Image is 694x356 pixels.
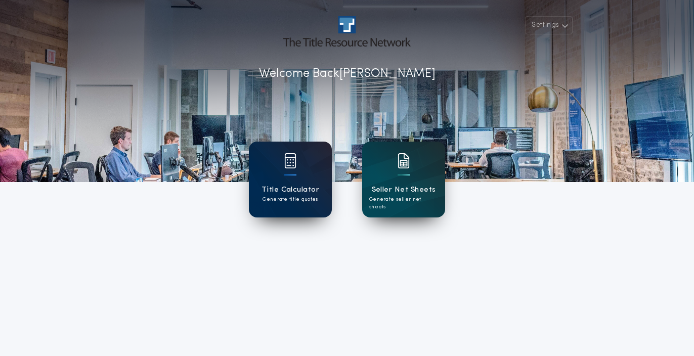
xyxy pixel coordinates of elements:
h1: Title Calculator [262,184,319,196]
a: card iconTitle CalculatorGenerate title quotes [249,142,332,217]
p: Generate title quotes [263,196,318,203]
h1: Seller Net Sheets [372,184,436,196]
img: card icon [284,153,296,168]
button: Settings [525,16,573,34]
a: card iconSeller Net SheetsGenerate seller net sheets [362,142,445,217]
p: Generate seller net sheets [369,196,438,211]
p: Welcome Back [PERSON_NAME] [259,65,436,83]
img: account-logo [283,16,411,47]
img: card icon [398,153,410,168]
